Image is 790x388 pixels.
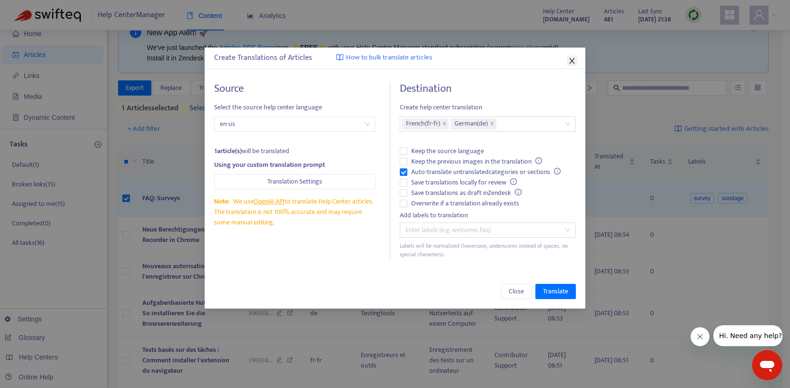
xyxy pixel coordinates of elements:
div: Using your custom translation prompt [214,160,375,170]
span: Keep the previous images in the translation [407,156,546,167]
span: How to bulk translate articles [346,52,432,63]
span: info-circle [515,189,522,195]
span: close [568,57,576,65]
span: Keep the source language [407,146,488,156]
span: Save translations locally for review [407,177,521,188]
span: Close [509,286,524,297]
h4: Destination [400,82,576,95]
h4: Source [214,82,375,95]
span: close [442,121,447,127]
button: Translation Settings [214,174,375,189]
a: OpenAI API [254,196,285,207]
div: Create Translations of Articles [214,52,576,64]
span: info-circle [535,157,542,164]
span: Note: [214,196,229,207]
span: Select the source help center language [214,102,375,113]
div: will be translated [214,146,375,156]
button: Close [501,284,532,299]
span: French ( fr-fr ) [406,118,440,130]
button: Close [567,56,577,66]
span: info-circle [554,168,561,175]
div: We use to translate Help Center articles. The translation is not 100% accurate and may require so... [214,196,375,228]
img: image-link [336,54,344,61]
a: How to bulk translate articles [336,52,432,63]
span: Auto-translate untranslated categories or sections [407,167,564,177]
span: Translation Settings [267,176,322,187]
span: en-us [220,117,370,131]
span: German ( de ) [454,118,488,130]
strong: 1 article(s) [214,145,242,156]
iframe: Close message [691,327,710,346]
span: info-circle [510,178,517,185]
iframe: Message from company [713,325,782,346]
span: Save translations as draft in Zendesk [407,188,525,198]
iframe: Button to launch messaging window [752,350,782,380]
span: Overwrite if a translation already exists [407,198,523,209]
span: close [490,121,494,127]
div: Add labels to translation [400,210,576,221]
div: Labels will be normalized (lowercase, underscores instead of spaces, no special characters). [400,242,576,260]
span: Translate [543,286,568,297]
button: Translate [535,284,576,299]
span: Create help center translation [400,102,576,113]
